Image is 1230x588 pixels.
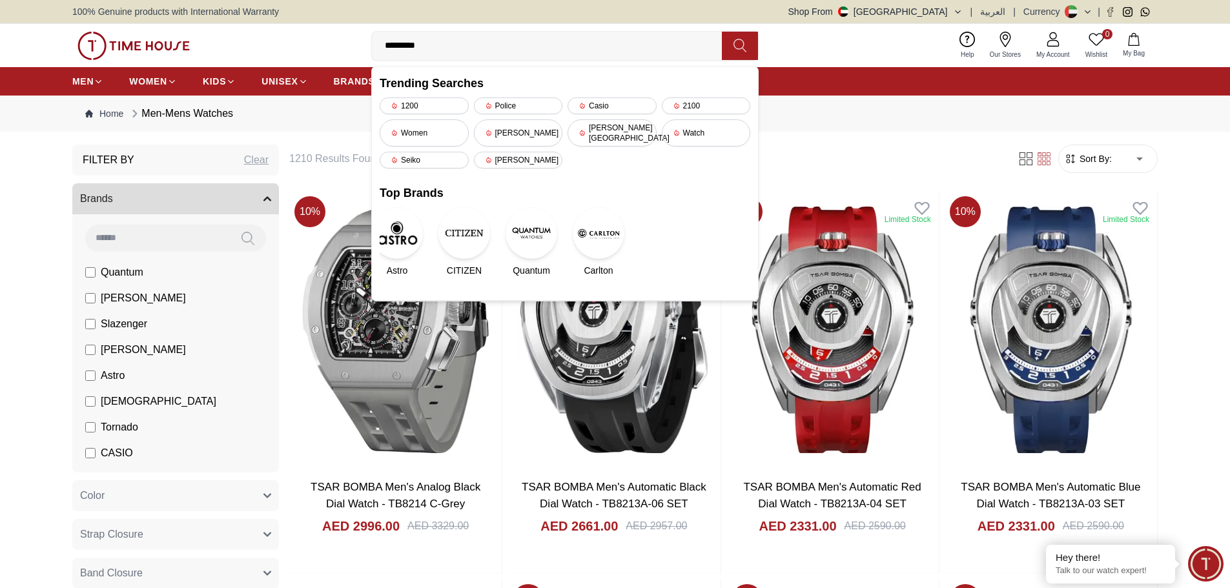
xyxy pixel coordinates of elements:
div: Women [380,119,469,147]
span: CITIZEN [101,471,141,487]
span: MEN [72,75,94,88]
img: ... [77,32,190,60]
h6: 1210 Results Found [289,151,1001,167]
a: Facebook [1105,7,1115,17]
span: 10 % [950,196,981,227]
span: WOMEN [129,75,167,88]
h4: AED 2661.00 [540,517,618,535]
span: Our Stores [985,50,1026,59]
span: CASIO [101,445,133,461]
input: Slazenger [85,319,96,329]
div: Chat Widget [1188,546,1224,582]
div: Seiko [380,152,469,168]
a: TSAR BOMBA Men's Automatic Black Dial Watch - TB8213A-06 SET [522,481,706,510]
input: Astro [85,370,96,381]
h4: AED 2996.00 [322,517,400,535]
span: Astro [387,264,408,277]
span: 100% Genuine products with International Warranty [72,5,279,18]
span: My Bag [1118,48,1150,58]
span: 10 % [294,196,325,227]
span: Carlton [584,264,613,277]
input: [PERSON_NAME] [85,345,96,355]
img: Astro [371,207,423,259]
div: Watch [662,119,751,147]
div: Limited Stock [885,214,931,225]
span: [PERSON_NAME] [101,290,186,306]
span: CITIZEN [447,264,482,277]
span: UNISEX [261,75,298,88]
div: Men-Mens Watches [128,106,233,121]
div: Casio [568,97,657,114]
img: United Arab Emirates [838,6,848,17]
a: BRANDS [334,70,375,93]
div: [PERSON_NAME] [474,152,563,168]
a: CITIZENCITIZEN [447,207,482,277]
a: TSAR BOMBA Men's Automatic Red Dial Watch - TB8213A-04 SET [743,481,921,510]
a: Whatsapp [1140,7,1150,17]
div: [PERSON_NAME][GEOGRAPHIC_DATA] [568,119,657,147]
span: My Account [1031,50,1075,59]
button: Brands [72,183,279,214]
button: Color [72,480,279,511]
h2: Trending Searches [380,74,750,92]
a: QuantumQuantum [514,207,549,277]
span: Help [956,50,979,59]
div: AED 2957.00 [626,518,687,534]
div: Currency [1023,5,1065,18]
div: Limited Stock [1103,214,1149,225]
span: Quantum [101,265,143,280]
button: العربية [980,5,1005,18]
img: TSAR BOMBA Men's Analog Black Dial Watch - TB8214 C-Grey [289,191,502,469]
span: Strap Closure [80,527,143,542]
input: [PERSON_NAME] [85,293,96,303]
img: Quantum [506,207,557,259]
img: TSAR BOMBA Men's Automatic Blue Dial Watch - TB8213A-03 SET [945,191,1157,469]
nav: Breadcrumb [72,96,1158,132]
span: Wishlist [1080,50,1112,59]
a: Help [953,29,982,62]
img: Carlton [573,207,624,259]
img: TSAR BOMBA Men's Automatic Black Dial Watch - TB8213A-06 SET [507,191,720,469]
p: Talk to our watch expert! [1056,565,1165,576]
a: WOMEN [129,70,177,93]
h4: AED 2331.00 [759,517,836,535]
button: Shop From[GEOGRAPHIC_DATA] [788,5,963,18]
span: Tornado [101,420,138,435]
span: Color [80,488,105,503]
input: Quantum [85,267,96,278]
a: CarltonCarlton [581,207,616,277]
div: [PERSON_NAME] [474,119,563,147]
a: Our Stores [982,29,1029,62]
span: | [1098,5,1100,18]
div: Police [474,97,563,114]
div: AED 2590.00 [1063,518,1124,534]
div: Hey there! [1056,551,1165,564]
h3: Filter By [83,152,134,168]
span: | [1013,5,1016,18]
span: [PERSON_NAME] [101,342,186,358]
img: TSAR BOMBA Men's Automatic Red Dial Watch - TB8213A-04 SET [726,191,939,469]
img: CITIZEN [438,207,490,259]
span: Band Closure [80,565,143,581]
span: 0 [1102,29,1112,39]
button: Sort By: [1064,152,1112,165]
input: [DEMOGRAPHIC_DATA] [85,396,96,407]
div: AED 2590.00 [845,518,906,534]
span: Astro [101,368,125,383]
div: Clear [244,152,269,168]
h4: AED 2331.00 [978,517,1055,535]
span: Quantum [513,264,550,277]
input: Tornado [85,422,96,432]
a: Home [85,107,123,120]
a: Instagram [1123,7,1133,17]
a: AstroAstro [380,207,415,277]
a: TSAR BOMBA Men's Automatic Blue Dial Watch - TB8213A-03 SET [961,481,1140,510]
span: | [970,5,973,18]
a: KIDS [203,70,236,93]
span: Sort By: [1077,152,1112,165]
